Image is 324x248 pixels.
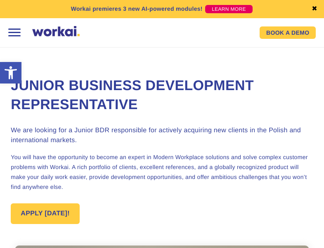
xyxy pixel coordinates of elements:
span: You will have the opportunity to become an expert in Modern Workplace solutions and solve complex... [11,154,308,190]
a: LEARN MORE [205,5,253,13]
a: APPLY [DATE]! [11,203,80,224]
strong: Junior Business Development Representative [11,78,254,112]
h3: We are looking for a Junior BDR responsible for actively acquiring new clients in the Polish and ... [11,126,313,145]
a: BOOK A DEMO [260,26,316,39]
a: ✖ [312,6,317,12]
p: Workai premieres 3 new AI-powered modules! [71,5,203,13]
